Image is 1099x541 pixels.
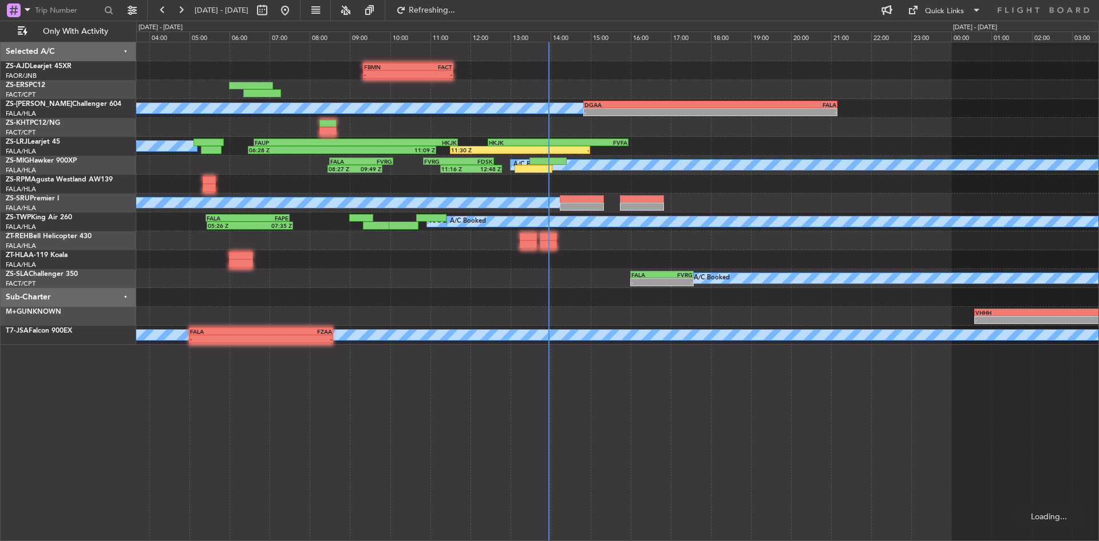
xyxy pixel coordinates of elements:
a: ZS-ERSPC12 [6,82,45,89]
div: FBMN [364,64,408,70]
span: ZT-REH [6,233,29,240]
div: - [631,279,662,286]
a: ZS-RPMAgusta Westland AW139 [6,176,113,183]
span: ZS-ERS [6,82,29,89]
a: FALA/HLA [6,147,36,156]
div: 11:00 [430,31,471,42]
div: 11:16 Z [441,165,471,172]
a: FALA/HLA [6,260,36,269]
div: 04:00 [149,31,189,42]
div: - [710,109,836,116]
div: 20:00 [791,31,831,42]
div: A/C Booked [513,156,549,173]
div: 00:00 [951,31,991,42]
div: - [261,335,332,342]
a: ZT-HLAA-119 Koala [6,252,68,259]
div: 21:00 [831,31,871,42]
div: 14:00 [551,31,591,42]
div: 08:00 [310,31,350,42]
div: 09:00 [350,31,390,42]
button: Quick Links [902,1,987,19]
div: 06:00 [230,31,270,42]
div: 12:00 [471,31,511,42]
div: 22:00 [871,31,911,42]
div: [DATE] - [DATE] [139,23,183,33]
div: - [520,147,589,153]
a: FACT/CPT [6,279,35,288]
div: DGAA [584,101,710,108]
a: FALA/HLA [6,185,36,194]
span: ZS-RPM [6,176,31,183]
div: HKJK [489,139,558,146]
div: A/C Booked [450,213,486,230]
div: FALA [631,271,662,278]
div: FDSK [458,158,493,165]
a: FALA/HLA [6,204,36,212]
a: FALA/HLA [6,109,36,118]
div: A/C Booked [694,270,730,287]
div: FACT [408,64,452,70]
div: 19:00 [751,31,791,42]
div: 10:00 [390,31,430,42]
div: FZAA [261,328,332,335]
div: FAPE [248,215,288,222]
a: ZS-LRJLearjet 45 [6,139,60,145]
div: - [584,109,710,116]
div: [DATE] - [DATE] [953,23,997,33]
a: FACT/CPT [6,128,35,137]
div: FALA [190,328,261,335]
a: ZS-[PERSON_NAME]Challenger 604 [6,101,121,108]
div: A/C Booked [430,213,466,230]
div: FALA [207,215,247,222]
span: ZS-MIG [6,157,29,164]
div: Quick Links [925,6,964,17]
div: 15:00 [591,31,631,42]
span: M+G [6,309,22,315]
a: M+GUNKNOWN [6,309,61,315]
span: ZS-SLA [6,271,29,278]
span: ZS-KHT [6,120,30,127]
span: Refreshing... [408,6,456,14]
span: ZS-SRU [6,195,30,202]
div: - [662,279,693,286]
div: FVFA [558,139,627,146]
a: ZS-KHTPC12/NG [6,120,60,127]
a: ZS-TWPKing Air 260 [6,214,72,221]
a: ZS-SLAChallenger 350 [6,271,78,278]
div: 05:26 Z [208,222,250,229]
div: 07:00 [270,31,310,42]
span: T7-JSA [6,327,29,334]
span: [DATE] - [DATE] [195,5,248,15]
div: - [408,71,452,78]
div: 01:00 [991,31,1031,42]
div: - [190,335,261,342]
span: ZT-HLA [6,252,29,259]
span: ZS-LRJ [6,139,27,145]
div: Loading... [1013,506,1085,527]
div: 11:30 Z [451,147,520,153]
button: Only With Activity [13,22,124,41]
a: FACT/CPT [6,90,35,99]
span: ZS-AJD [6,63,30,70]
div: 09:49 Z [355,165,381,172]
div: 16:00 [631,31,671,42]
div: 18:00 [711,31,751,42]
div: 12:48 Z [471,165,501,172]
a: FAOR/JNB [6,72,37,80]
a: ZS-MIGHawker 900XP [6,157,77,164]
div: 13:00 [511,31,551,42]
div: 05:00 [189,31,230,42]
div: 23:00 [911,31,951,42]
a: ZS-AJDLearjet 45XR [6,63,72,70]
div: FALA [330,158,361,165]
div: FVRG [361,158,392,165]
button: Refreshing... [391,1,460,19]
span: ZS-TWP [6,214,31,221]
div: 08:27 Z [329,165,355,172]
a: FALA/HLA [6,223,36,231]
div: FVRG [662,271,693,278]
input: Trip Number [35,2,101,19]
div: FAUP [255,139,355,146]
div: HKJK [356,139,457,146]
div: 06:28 Z [249,147,342,153]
